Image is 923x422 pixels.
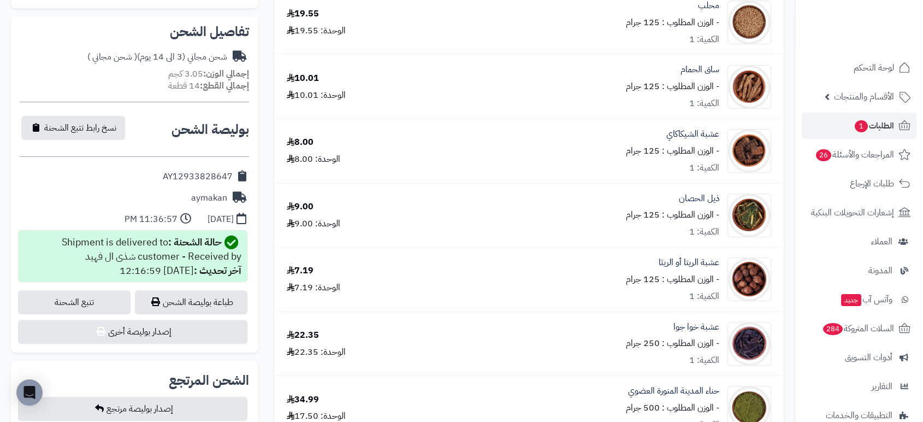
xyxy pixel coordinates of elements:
[834,89,894,104] span: الأقسام والمنتجات
[135,290,247,314] a: طباعة بوليصة الشحن
[802,344,916,371] a: أدوات التسويق
[20,25,249,38] h2: تفاصيل الشحن
[728,129,771,173] img: 1645466698-Shikakai-90x90.jpg
[287,265,313,277] div: 7.19
[728,322,771,366] img: 1661783254-Alkanet-90x90.jpg
[823,323,843,335] span: 284
[871,234,892,249] span: العملاء
[626,401,719,414] small: - الوزن المطلوب : 500 جرام
[203,67,249,80] strong: إجمالي الوزن:
[287,136,313,149] div: 8.00
[840,292,892,307] span: وآتس آب
[728,65,771,109] img: 1645466698-Verbena%20Officinalis-90x90.jpg
[24,235,241,277] div: Shipment is delivered to customer - Received by شذى ال فهيد [DATE] 12:16:59
[191,192,227,204] div: aymakan
[194,263,241,278] strong: آخر تحديث :
[626,16,719,29] small: - الوزن المطلوب : 125 جرام
[849,31,913,54] img: logo-2.png
[802,200,916,226] a: إشعارات التحويلات البنكية
[87,50,137,63] span: ( شحن مجاني )
[18,290,131,314] a: تتبع الشحنة
[200,79,249,92] strong: إجمالي القطع:
[626,80,719,93] small: - الوزن المطلوب : 125 جرام
[287,218,340,230] div: الوحدة: 9.00
[802,171,916,197] a: طلبات الإرجاع
[872,379,892,394] span: التقارير
[18,320,247,344] button: إصدار بوليصة أخرى
[287,153,340,166] div: الوحدة: 8.00
[689,226,719,238] div: الكمية: 1
[802,113,916,139] a: الطلبات1
[163,171,233,183] div: AY12933828647
[169,374,249,387] h2: الشحن المرتجع
[802,142,916,168] a: المراجعات والأسئلة26
[802,286,916,313] a: وآتس آبجديد
[168,79,249,92] small: 14 قطعة
[728,194,771,237] img: 1650694361-Hosetail-90x90.jpg
[16,379,43,406] div: Open Intercom Messenger
[816,149,831,161] span: 26
[626,273,719,286] small: - الوزن المطلوب : 125 جرام
[626,144,719,157] small: - الوزن المطلوب : 125 جرام
[21,116,125,140] button: نسخ رابط تتبع الشحنة
[287,201,313,213] div: 9.00
[868,263,892,278] span: المدونة
[802,373,916,400] a: التقارير
[802,55,916,81] a: لوحة التحكم
[802,257,916,284] a: المدونة
[125,213,177,226] div: 11:36:57 PM
[728,257,771,301] img: 1660069561-Reetha-90x90.jpg
[855,120,868,132] span: 1
[689,354,719,367] div: الكمية: 1
[854,60,894,75] span: لوحة التحكم
[841,294,861,306] span: جديد
[811,205,894,220] span: إشعارات التحويلات البنكية
[689,97,719,110] div: الكمية: 1
[802,228,916,255] a: العملاء
[287,8,319,20] div: 19.55
[287,346,346,359] div: الوحدة: 22.35
[673,321,719,333] a: عشبة خوا جوا
[287,329,319,342] div: 22.35
[18,397,247,421] button: إصدار بوليصة مرتجع
[854,118,894,133] span: الطلبات
[287,282,340,294] div: الوحدة: 7.19
[666,128,719,140] a: عشبة الشيكاكاي
[87,51,227,63] div: شحن مجاني (3 الى 14 يوم)
[822,321,894,336] span: السلات المتروكة
[850,176,894,191] span: طلبات الإرجاع
[171,123,249,136] h2: بوليصة الشحن
[728,1,771,44] img: 1639891427-Mahaleb-90x90.jpg
[845,350,892,365] span: أدوات التسويق
[681,63,719,76] a: ساق الحمام
[626,337,719,350] small: - الوزن المطلوب : 250 جرام
[208,213,234,226] div: [DATE]
[287,72,319,85] div: 10.01
[659,256,719,269] a: عشبة الريتا أو الريثا
[679,192,719,205] a: ذيل الحصان
[802,315,916,342] a: السلات المتروكة284
[287,25,346,37] div: الوحدة: 19.55
[44,121,116,134] span: نسخ رابط تتبع الشحنة
[689,290,719,303] div: الكمية: 1
[287,394,319,406] div: 34.99
[628,385,719,397] a: حناء المدينة المنورة العضوي
[168,67,249,80] small: 3.05 كجم
[689,33,719,46] div: الكمية: 1
[815,147,894,162] span: المراجعات والأسئلة
[626,208,719,221] small: - الوزن المطلوب : 125 جرام
[689,162,719,174] div: الكمية: 1
[168,235,222,249] strong: حالة الشحنة :
[287,89,346,102] div: الوحدة: 10.01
